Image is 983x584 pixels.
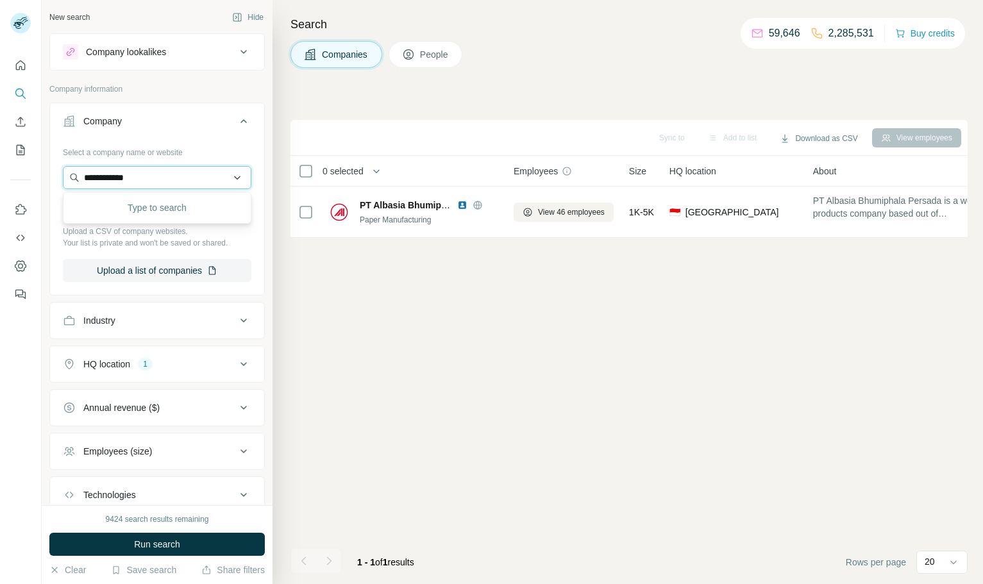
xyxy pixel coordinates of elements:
button: Quick start [10,54,31,77]
button: Technologies [50,480,264,510]
div: Employees (size) [83,445,152,458]
button: Employees (size) [50,436,264,467]
span: Companies [322,48,369,61]
span: Employees [514,165,558,178]
span: Size [629,165,646,178]
span: of [375,557,383,567]
div: Annual revenue ($) [83,401,160,414]
button: Industry [50,305,264,336]
button: Feedback [10,283,31,306]
button: Enrich CSV [10,110,31,133]
div: Company lookalikes [86,46,166,58]
img: LinkedIn logo [457,200,467,210]
span: 🇮🇩 [669,206,680,219]
p: 59,646 [769,26,800,41]
button: My lists [10,138,31,162]
span: 1 - 1 [357,557,375,567]
span: 1K-5K [629,206,654,219]
button: Use Surfe on LinkedIn [10,198,31,221]
div: Technologies [83,488,136,501]
button: Save search [111,563,176,576]
p: 20 [925,555,935,568]
button: Buy credits [895,24,955,42]
button: HQ location1 [50,349,264,380]
div: Type to search [66,195,248,221]
p: Upload a CSV of company websites. [63,226,251,237]
span: Rows per page [846,556,906,569]
span: About [813,165,837,178]
div: 1 [138,358,153,370]
button: Annual revenue ($) [50,392,264,423]
div: Paper Manufacturing [360,214,498,226]
span: 1 [383,557,388,567]
div: Company [83,115,122,128]
button: Use Surfe API [10,226,31,249]
p: 2,285,531 [828,26,874,41]
button: Download as CSV [771,129,866,148]
img: Logo of PT Albasia Bhumiphala Persada [329,202,349,222]
span: [GEOGRAPHIC_DATA] [685,206,779,219]
p: Company information [49,83,265,95]
button: Company [50,106,264,142]
button: Clear [49,563,86,576]
button: Search [10,82,31,105]
button: Hide [223,8,273,27]
span: PT Albasia Bhumiphala Persada [360,200,496,210]
div: Watch our October Product update [249,3,426,31]
span: HQ location [669,165,716,178]
div: New search [49,12,90,23]
span: results [357,557,414,567]
span: People [420,48,449,61]
span: View 46 employees [538,206,605,218]
p: Your list is private and won't be saved or shared. [63,237,251,249]
button: Share filters [201,563,265,576]
button: Company lookalikes [50,37,264,67]
div: HQ location [83,358,130,371]
button: Upload a list of companies [63,259,251,282]
div: Select a company name or website [63,142,251,158]
button: Run search [49,533,265,556]
span: Run search [134,538,180,551]
div: Industry [83,314,115,327]
div: 9424 search results remaining [106,513,209,525]
button: View 46 employees [514,203,614,222]
span: 0 selected [323,165,364,178]
button: Dashboard [10,254,31,278]
h4: Search [290,15,968,33]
